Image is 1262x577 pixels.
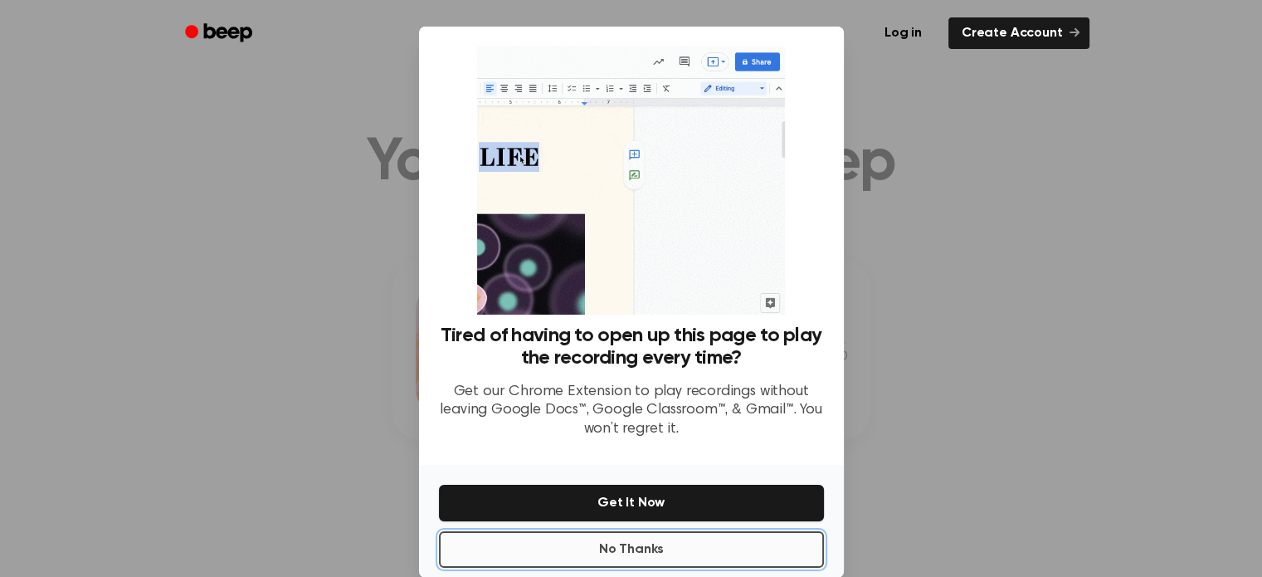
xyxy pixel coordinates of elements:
[439,485,824,521] button: Get It Now
[477,46,785,315] img: Beep extension in action
[868,14,938,52] a: Log in
[439,531,824,568] button: No Thanks
[439,325,824,369] h3: Tired of having to open up this page to play the recording every time?
[173,17,267,50] a: Beep
[439,383,824,439] p: Get our Chrome Extension to play recordings without leaving Google Docs™, Google Classroom™, & Gm...
[948,17,1089,49] a: Create Account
